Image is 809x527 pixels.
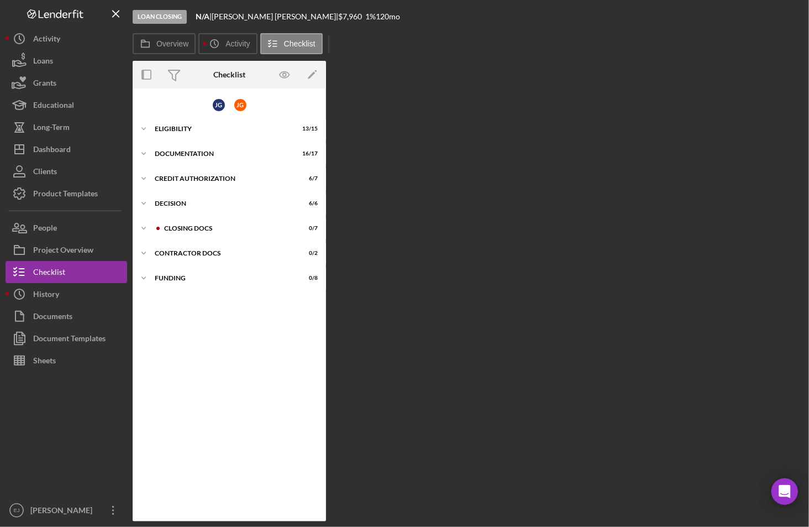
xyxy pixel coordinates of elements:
[155,150,290,157] div: Documentation
[771,478,798,505] div: Open Intercom Messenger
[365,12,376,21] div: 1 %
[13,508,19,514] text: EJ
[198,33,257,54] button: Activity
[6,182,127,205] button: Product Templates
[212,12,338,21] div: [PERSON_NAME] [PERSON_NAME] |
[28,499,99,524] div: [PERSON_NAME]
[33,327,106,352] div: Document Templates
[33,349,56,374] div: Sheets
[225,39,250,48] label: Activity
[33,50,53,75] div: Loans
[6,72,127,94] button: Grants
[6,160,127,182] button: Clients
[6,349,127,372] button: Sheets
[6,138,127,160] button: Dashboard
[298,200,318,207] div: 6 / 6
[155,175,290,182] div: CREDIT AUTHORIZATION
[133,33,196,54] button: Overview
[234,99,246,111] div: J G
[6,261,127,283] button: Checklist
[338,12,365,21] div: $7,960
[33,94,74,119] div: Educational
[298,175,318,182] div: 6 / 7
[213,70,245,79] div: Checklist
[260,33,323,54] button: Checklist
[298,225,318,232] div: 0 / 7
[6,305,127,327] button: Documents
[33,239,93,264] div: Project Overview
[33,283,59,308] div: History
[298,150,318,157] div: 16 / 17
[6,283,127,305] button: History
[155,126,290,132] div: Eligibility
[33,217,57,242] div: People
[6,327,127,349] button: Document Templates
[33,72,56,97] div: Grants
[133,10,187,24] div: Loan Closing
[33,261,65,286] div: Checklist
[33,182,98,207] div: Product Templates
[6,94,127,116] button: Educational
[155,275,290,281] div: Funding
[6,28,127,50] button: Activity
[6,239,127,261] button: Project Overview
[164,225,290,232] div: CLOSING DOCS
[6,499,127,521] button: EJ[PERSON_NAME]
[6,217,127,239] button: People
[298,275,318,281] div: 0 / 8
[376,12,400,21] div: 120 mo
[156,39,188,48] label: Overview
[33,138,71,163] div: Dashboard
[33,116,70,141] div: Long-Term
[6,50,127,72] button: Loans
[33,160,57,185] div: Clients
[298,250,318,257] div: 0 / 2
[33,305,72,330] div: Documents
[213,99,225,111] div: J G
[196,12,209,21] b: N/A
[196,12,212,21] div: |
[284,39,316,48] label: Checklist
[298,126,318,132] div: 13 / 15
[33,28,60,53] div: Activity
[6,116,127,138] button: Long-Term
[155,200,290,207] div: Decision
[155,250,290,257] div: Contractor Docs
